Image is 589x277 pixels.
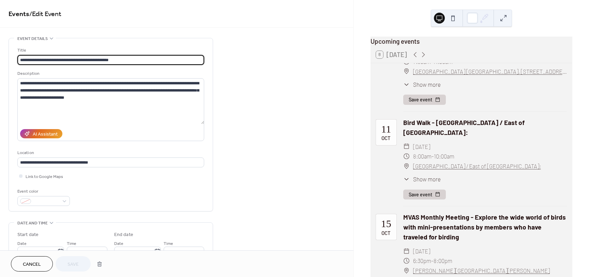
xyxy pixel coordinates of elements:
[114,231,133,238] div: End date
[381,231,391,236] div: Oct
[403,266,410,276] div: ​
[17,35,48,42] span: Event details
[403,118,567,138] div: Bird Walk - [GEOGRAPHIC_DATA] / East of [GEOGRAPHIC_DATA]:
[26,173,63,180] span: Link to Google Maps
[17,47,203,54] div: Title
[413,151,432,161] span: 8:00am
[17,188,69,195] div: Event color
[413,246,430,256] span: [DATE]
[432,151,434,161] span: -
[20,129,62,138] button: AI Assistant
[403,175,441,183] button: ​Show more
[403,67,410,77] div: ​
[17,149,203,156] div: Location
[381,136,391,141] div: Oct
[403,246,410,256] div: ​
[403,213,566,241] a: MVAS Monthly Meeting - Explore the wide world of birds with mini-presentations by members who hav...
[164,240,173,247] span: Time
[9,8,29,21] a: Events
[434,256,452,266] span: 8:00pm
[403,175,410,183] div: ​
[17,220,48,227] span: Date and time
[403,161,410,171] div: ​
[434,151,454,161] span: 10:00am
[413,161,541,171] a: [GEOGRAPHIC_DATA] / East of [GEOGRAPHIC_DATA]:
[29,8,61,21] span: / Edit Event
[431,256,434,266] span: -
[17,70,203,77] div: Description
[413,175,441,183] span: Show more
[67,240,76,247] span: Time
[403,142,410,152] div: ​
[11,256,53,272] button: Cancel
[23,261,41,268] span: Cancel
[114,240,123,247] span: Date
[413,80,441,89] span: Show more
[413,67,567,77] a: [GEOGRAPHIC_DATA] [GEOGRAPHIC_DATA], [STREET_ADDRESS]
[17,231,39,238] div: Start date
[413,266,550,276] a: [PERSON_NAME][GEOGRAPHIC_DATA][PERSON_NAME]
[403,95,446,105] button: Save event
[403,151,410,161] div: ​
[381,124,391,134] div: 11
[413,256,431,266] span: 6:30pm
[403,190,446,200] button: Save event
[403,80,410,89] div: ​
[381,219,391,229] div: 15
[403,80,441,89] button: ​Show more
[403,256,410,266] div: ​
[371,37,572,46] div: Upcoming events
[33,131,58,138] div: AI Assistant
[413,142,430,152] span: [DATE]
[17,240,27,247] span: Date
